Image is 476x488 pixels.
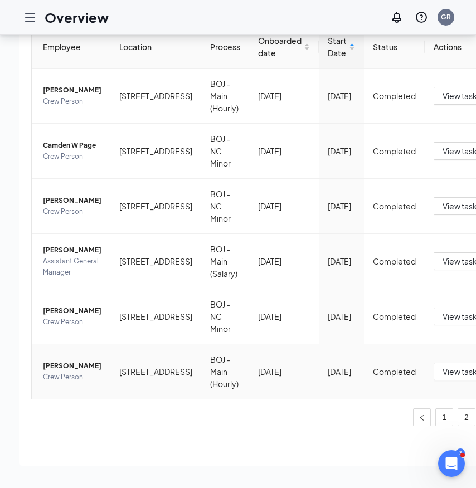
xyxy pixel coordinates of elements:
div: Completed [373,200,416,212]
svg: Hamburger [23,11,37,24]
li: 1 [435,408,453,426]
span: Crew Person [43,316,101,328]
iframe: Intercom live chat [438,450,465,477]
td: BOJ - NC Minor [201,124,249,179]
span: [PERSON_NAME] [43,360,101,372]
svg: QuestionInfo [415,11,428,24]
td: [STREET_ADDRESS] [110,124,201,179]
div: [DATE] [258,255,310,267]
span: Crew Person [43,96,101,107]
div: [DATE] [328,145,355,157]
svg: Notifications [390,11,404,24]
li: Previous Page [413,408,431,426]
th: Location [110,26,201,69]
td: [STREET_ADDRESS] [110,344,201,399]
span: [PERSON_NAME] [43,245,101,256]
td: [STREET_ADDRESS] [110,234,201,289]
span: Start Date [328,35,347,59]
th: Status [364,26,425,69]
a: 2 [458,409,475,426]
td: [STREET_ADDRESS] [110,289,201,344]
span: Camden W Page [43,140,101,151]
div: GR [441,12,451,22]
td: [STREET_ADDRESS] [110,69,201,124]
div: 3 [456,448,465,458]
span: Crew Person [43,206,101,217]
li: 2 [458,408,475,426]
div: [DATE] [258,200,310,212]
div: [DATE] [328,90,355,102]
div: [DATE] [328,255,355,267]
span: Assistant General Manager [43,256,101,278]
td: BOJ - Main (Hourly) [201,344,249,399]
div: [DATE] [328,200,355,212]
span: Onboarded date [258,35,302,59]
span: Crew Person [43,372,101,383]
div: Completed [373,255,416,267]
a: 1 [436,409,453,426]
td: [STREET_ADDRESS] [110,179,201,234]
td: BOJ - Main (Salary) [201,234,249,289]
div: [DATE] [328,310,355,323]
div: Completed [373,365,416,378]
h1: Overview [45,8,109,27]
div: [DATE] [328,365,355,378]
td: BOJ - NC Minor [201,179,249,234]
div: [DATE] [258,365,310,378]
div: [DATE] [258,310,310,323]
span: [PERSON_NAME] [43,195,101,206]
span: [PERSON_NAME] [43,85,101,96]
span: Crew Person [43,151,101,162]
td: BOJ - Main (Hourly) [201,69,249,124]
span: left [419,414,425,421]
div: [DATE] [258,145,310,157]
th: Employee [32,26,110,69]
th: Onboarded date [249,26,319,69]
td: BOJ - NC Minor [201,289,249,344]
div: Completed [373,310,416,323]
th: Process [201,26,249,69]
span: [PERSON_NAME] [43,305,101,316]
div: [DATE] [258,90,310,102]
div: Completed [373,145,416,157]
div: Completed [373,90,416,102]
button: left [413,408,431,426]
